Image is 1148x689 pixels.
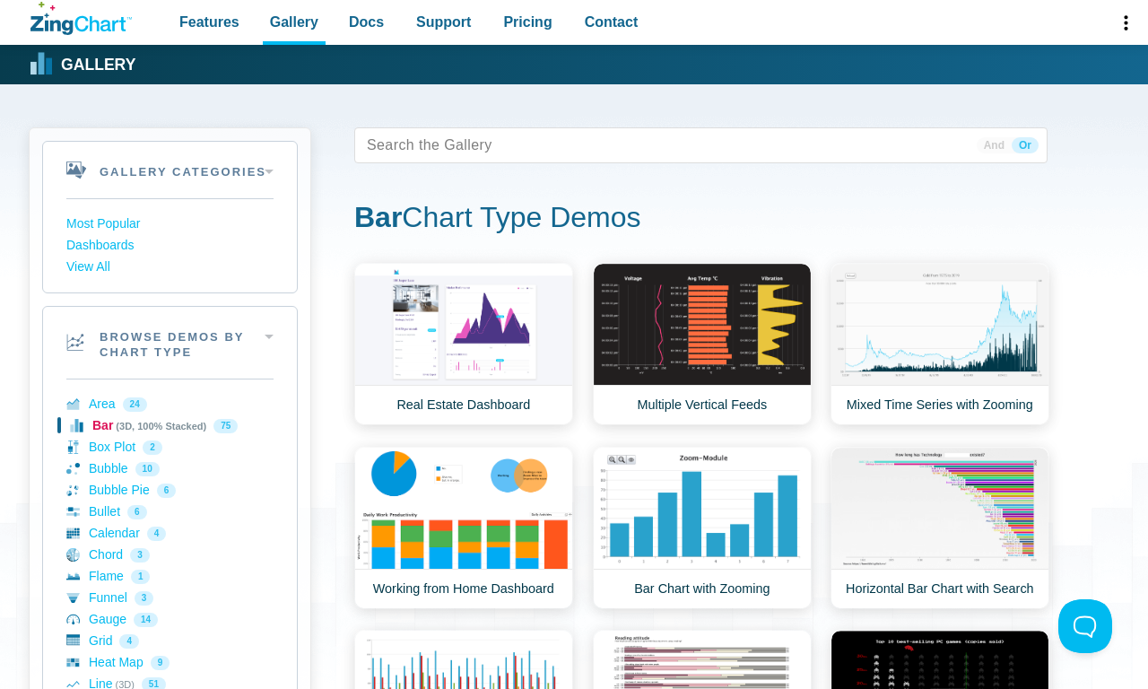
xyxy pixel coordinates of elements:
a: Bar Chart with Zooming [593,447,812,609]
span: And [977,137,1012,153]
span: Features [179,10,239,34]
span: Gallery [270,10,318,34]
span: Or [1012,137,1039,153]
a: Real Estate Dashboard [354,263,573,425]
a: View All [66,257,274,278]
strong: Bar [354,201,402,233]
span: Pricing [503,10,552,34]
span: Support [416,10,471,34]
h2: Browse Demos By Chart Type [43,307,297,379]
a: ZingChart Logo. Click to return to the homepage [30,2,132,35]
strong: Gallery [61,57,135,74]
span: Contact [585,10,639,34]
span: Docs [349,10,384,34]
h1: Chart Type Demos [354,199,1048,240]
a: Working from Home Dashboard [354,447,573,609]
a: Dashboards [66,235,274,257]
a: Multiple Vertical Feeds [593,263,812,425]
a: Horizontal Bar Chart with Search [831,447,1049,609]
h2: Gallery Categories [43,142,297,198]
a: Most Popular [66,214,274,235]
a: Gallery [30,51,135,78]
iframe: Toggle Customer Support [1058,599,1112,653]
a: Mixed Time Series with Zooming [831,263,1049,425]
